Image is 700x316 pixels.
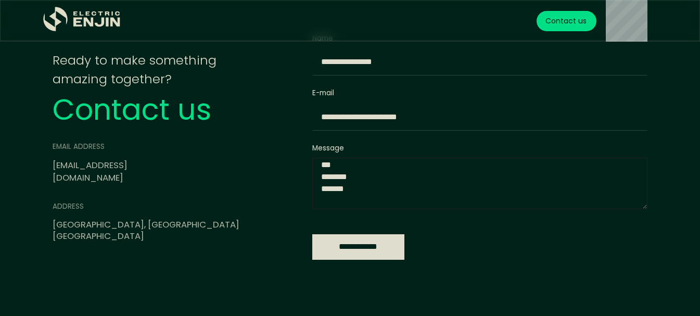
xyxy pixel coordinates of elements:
[312,88,648,98] label: E-mail
[312,33,648,260] form: Email Form
[545,16,587,27] div: Contact us
[53,95,260,124] div: Contact us
[43,7,121,35] a: home
[53,201,260,212] div: address
[53,231,260,242] div: [GEOGRAPHIC_DATA]
[53,219,260,231] div: [GEOGRAPHIC_DATA], [GEOGRAPHIC_DATA]
[53,142,153,152] div: email address
[53,51,260,89] div: Ready to make something amazing together?
[312,143,648,154] label: Message
[537,11,596,31] a: Contact us
[53,159,128,184] a: [EMAIL_ADDRESS][DOMAIN_NAME]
